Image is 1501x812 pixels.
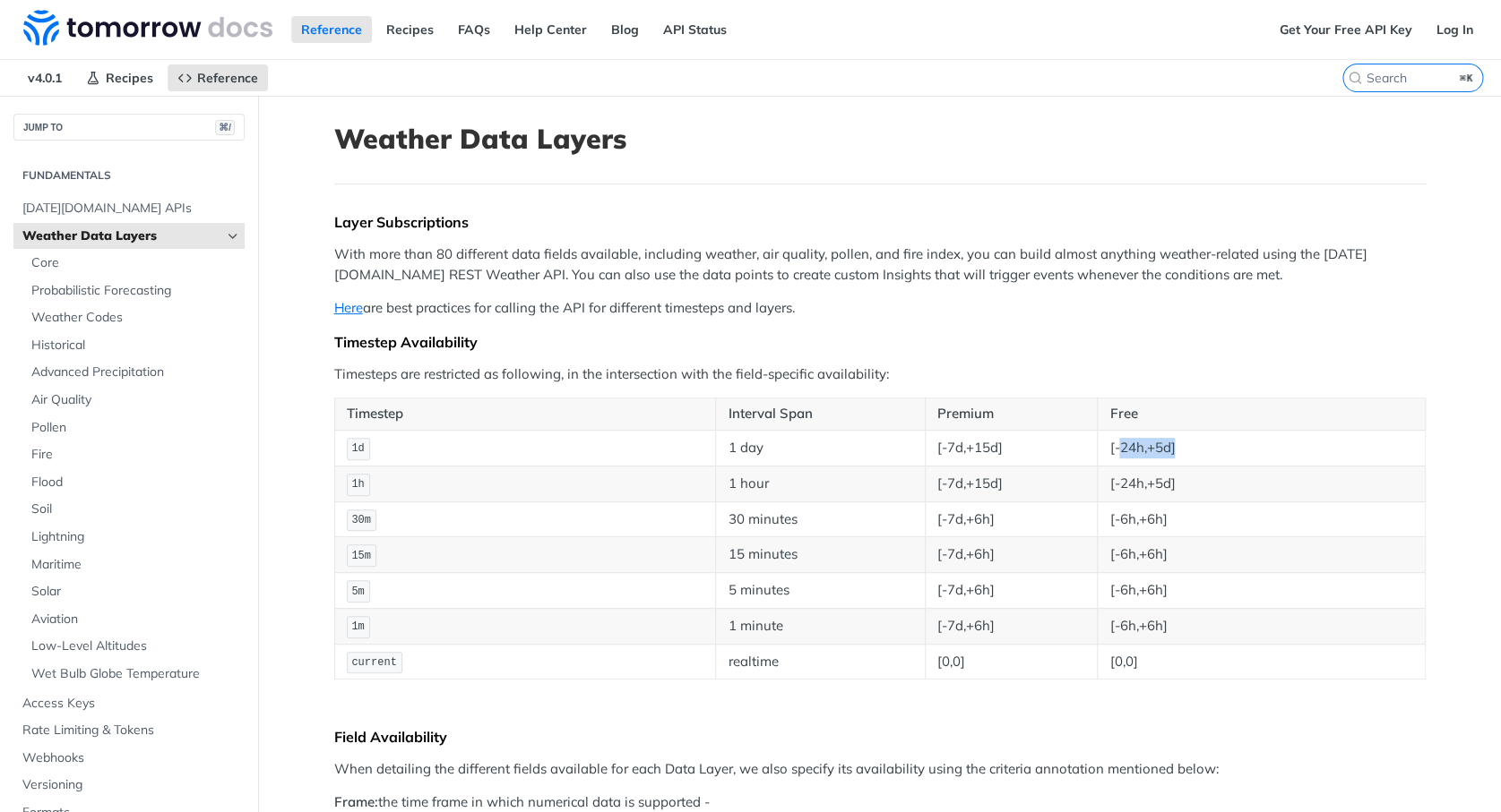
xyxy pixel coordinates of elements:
[31,282,240,300] span: Probabilistic Forecasting
[22,441,245,468] a: Fire
[1098,501,1425,537] td: [-6h,+6h]
[31,419,240,437] span: Pollen
[376,16,444,43] a: Recipes
[168,64,268,91] a: Reference
[448,16,500,43] a: FAQs
[925,430,1098,466] td: [-7d,+15d]
[22,359,245,386] a: Advanced Precipitation
[31,309,240,327] span: Weather Codes
[716,430,925,466] td: 1 day
[13,717,245,744] a: Rate Limiting & Tokens
[334,213,1426,231] div: Layer Subscriptions
[13,223,245,250] a: Weather Data LayersHide subpages for Weather Data Layers
[13,195,245,222] a: [DATE][DOMAIN_NAME] APIs
[31,474,240,491] span: Flood
[334,123,1426,155] h1: Weather Data Layers
[925,398,1098,431] th: Premium
[653,16,737,43] a: API Status
[351,550,371,562] span: 15m
[351,620,364,633] span: 1m
[334,398,716,431] th: Timestep
[13,690,245,717] a: Access Keys
[334,299,363,316] a: Here
[22,469,245,496] a: Flood
[76,64,163,91] a: Recipes
[22,278,245,304] a: Probabilistic Forecasting
[22,387,245,414] a: Air Quality
[22,304,245,331] a: Weather Codes
[31,337,240,355] span: Historical
[22,749,240,767] span: Webhooks
[13,745,245,772] a: Webhooks
[925,501,1098,537] td: [-7d,+6h]
[18,64,72,91] span: v4.0.1
[22,551,245,578] a: Maritime
[601,16,649,43] a: Blog
[22,578,245,605] a: Solar
[351,442,364,455] span: 1d
[505,16,597,43] a: Help Center
[1098,466,1425,501] td: [-24h,+5d]
[1270,16,1422,43] a: Get Your Free API Key
[925,608,1098,644] td: [-7d,+6h]
[22,633,245,660] a: Low-Level Altitudes
[197,70,258,86] span: Reference
[1098,398,1425,431] th: Free
[22,200,240,218] span: [DATE][DOMAIN_NAME] APIs
[22,415,245,441] a: Pollen
[334,298,1426,319] p: are best practices for calling the API for different timesteps and layers.
[22,332,245,359] a: Historical
[13,114,245,141] button: JUMP TO⌘/
[22,722,240,739] span: Rate Limiting & Tokens
[31,556,240,574] span: Maritime
[23,10,272,46] img: Tomorrow.io Weather API Docs
[351,656,396,669] span: current
[22,695,240,713] span: Access Keys
[716,466,925,501] td: 1 hour
[925,573,1098,609] td: [-7d,+6h]
[1427,16,1483,43] a: Log In
[291,16,372,43] a: Reference
[716,608,925,644] td: 1 minute
[31,500,240,518] span: Soil
[22,496,245,523] a: Soil
[22,524,245,551] a: Lightning
[1348,71,1362,85] svg: Search
[22,227,221,245] span: Weather Data Layers
[351,514,371,526] span: 30m
[31,446,240,464] span: Fire
[334,364,1426,385] p: Timesteps are restricted as following, in the intersection with the field-specific availability:
[334,244,1426,285] p: With more than 80 different data fields available, including weather, air quality, pollen, and fi...
[22,776,240,794] span: Versioning
[31,583,240,601] span: Solar
[215,120,235,135] span: ⌘/
[1455,69,1478,87] kbd: ⌘K
[716,573,925,609] td: 5 minutes
[1098,537,1425,573] td: [-6h,+6h]
[13,167,245,184] h2: Fundamentals
[13,772,245,799] a: Versioning
[1098,608,1425,644] td: [-6h,+6h]
[31,611,240,628] span: Aviation
[31,528,240,546] span: Lightning
[1098,430,1425,466] td: [-24h,+5d]
[334,333,1426,351] div: Timestep Availability
[334,793,378,810] strong: Frame:
[31,665,240,683] span: Wet Bulb Globe Temperature
[1098,573,1425,609] td: [-6h,+6h]
[31,363,240,381] span: Advanced Precipitation
[31,637,240,655] span: Low-Level Altitudes
[716,644,925,680] td: realtime
[31,391,240,409] span: Air Quality
[925,466,1098,501] td: [-7d,+15d]
[334,759,1426,780] p: When detailing the different fields available for each Data Layer, we also specify its availabili...
[22,606,245,633] a: Aviation
[22,661,245,688] a: Wet Bulb Globe Temperature
[716,398,925,431] th: Interval Span
[925,644,1098,680] td: [0,0]
[925,537,1098,573] td: [-7d,+6h]
[106,70,153,86] span: Recipes
[351,478,364,491] span: 1h
[351,585,364,598] span: 5m
[716,537,925,573] td: 15 minutes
